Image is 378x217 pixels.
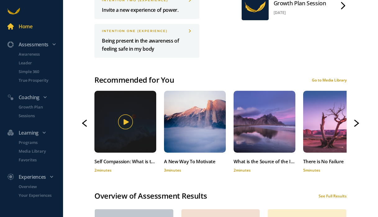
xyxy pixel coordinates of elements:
[4,173,66,181] div: Experiences
[11,192,63,198] a: Your Experiences
[19,192,62,198] p: Your Experiences
[274,10,326,15] div: [DATE]
[11,77,63,83] a: True Prosperity
[312,77,347,83] div: Go to Media Library
[19,68,62,75] p: Simple 360
[4,93,66,101] div: Coaching
[102,6,192,14] p: Invite a new experience of power.
[234,157,295,165] div: What is the Source of the Inner Critic
[19,60,62,66] p: Leader
[94,157,156,165] div: Self Compassion: What is the Inner Critic
[94,190,207,202] div: Overview of Assessment Results
[102,29,192,33] div: INTENTION one (Experience)
[11,68,63,75] a: Simple 360
[164,168,181,173] span: 3 minutes
[303,168,320,173] span: 5 minutes
[94,168,112,173] span: 2 minutes
[102,37,192,53] p: Being present in the awareness of feeling safe in my body
[164,157,226,165] div: A New Way To Motivate
[319,193,347,199] div: See Full Results
[11,148,63,154] a: Media Library
[19,139,62,145] p: Programs
[19,148,62,154] p: Media Library
[11,139,63,145] a: Programs
[11,104,63,110] a: Growth Plan
[303,157,365,165] div: There is No Failure
[11,51,63,57] a: Awareness
[19,157,62,163] p: Favorites
[11,183,63,190] a: Overview
[19,51,62,57] p: Awareness
[19,104,62,110] p: Growth Plan
[11,157,63,163] a: Favorites
[4,129,66,137] div: Learning
[234,168,251,173] span: 2 minutes
[11,60,63,66] a: Leader
[4,40,66,48] div: Assessments
[11,113,63,119] a: Sessions
[19,113,62,119] p: Sessions
[94,24,199,58] a: INTENTION one (Experience)Being present in the awareness of feeling safe in my body
[19,183,62,190] p: Overview
[94,74,174,86] div: Recommended for You
[19,22,33,30] div: Home
[19,77,62,83] p: True Prosperity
